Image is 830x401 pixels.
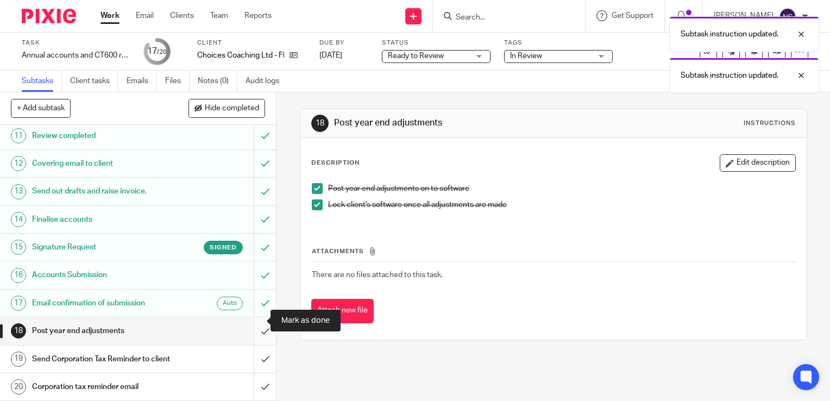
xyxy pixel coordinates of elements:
label: Due by [319,39,368,47]
h1: Accounts Submission [32,267,173,283]
span: [DATE] [319,52,342,59]
span: Ready to Review [388,52,444,60]
button: + Add subtask [11,99,71,117]
p: Description [311,159,360,167]
img: Pixie [22,9,76,23]
button: Attach new file [311,299,374,323]
a: Clients [170,10,194,21]
div: 18 [311,115,329,132]
a: Team [210,10,228,21]
img: svg%3E [779,8,796,25]
a: Work [100,10,120,21]
label: Client [197,39,306,47]
button: Edit description [720,154,796,172]
div: 19 [11,352,26,367]
h1: Finalise accounts [32,211,173,228]
h1: Corporation tax reminder email [32,379,173,395]
div: 12 [11,156,26,171]
a: Notes (0) [198,71,237,92]
p: Subtask instruction updated. [681,70,778,81]
h1: Covering email to client [32,155,173,172]
span: Signed [210,243,237,252]
div: 11 [11,128,26,143]
h1: Signature Request [32,239,173,255]
div: 17 [11,296,26,311]
div: 15 [11,240,26,255]
p: Post year end adjustments on to software [328,183,795,194]
h1: Review completed [32,128,173,144]
div: 17 [147,45,167,58]
div: Annual accounts and CT600 return - NON BOOKKEEPING CLIENTS [22,50,130,61]
div: 13 [11,184,26,199]
p: Choices Coaching Ltd - FFA [197,50,284,61]
div: 18 [11,323,26,339]
h1: Post year end adjustments [32,323,173,339]
a: Emails [127,71,157,92]
div: Instructions [744,119,796,128]
div: 16 [11,268,26,283]
label: Task [22,39,130,47]
span: There are no files attached to this task. [312,271,443,279]
span: Hide completed [205,104,259,113]
p: Lock client's software once all adjustments are made [328,199,795,210]
div: 20 [11,379,26,394]
a: Email [136,10,154,21]
button: Hide completed [188,99,265,117]
a: Reports [244,10,272,21]
label: Status [382,39,491,47]
div: Auto [217,297,243,310]
a: Files [165,71,190,92]
span: Attachments [312,248,364,254]
h1: Email confirmation of submission [32,295,173,311]
a: Audit logs [246,71,287,92]
a: Subtasks [22,71,62,92]
small: /20 [157,49,167,55]
h1: Post year end adjustments [334,117,576,129]
div: 14 [11,212,26,227]
h1: Send out drafts and raise invoice. [32,183,173,199]
a: Client tasks [70,71,118,92]
p: Subtask instruction updated. [681,29,778,40]
h1: Send Corporation Tax Reminder to client [32,351,173,367]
